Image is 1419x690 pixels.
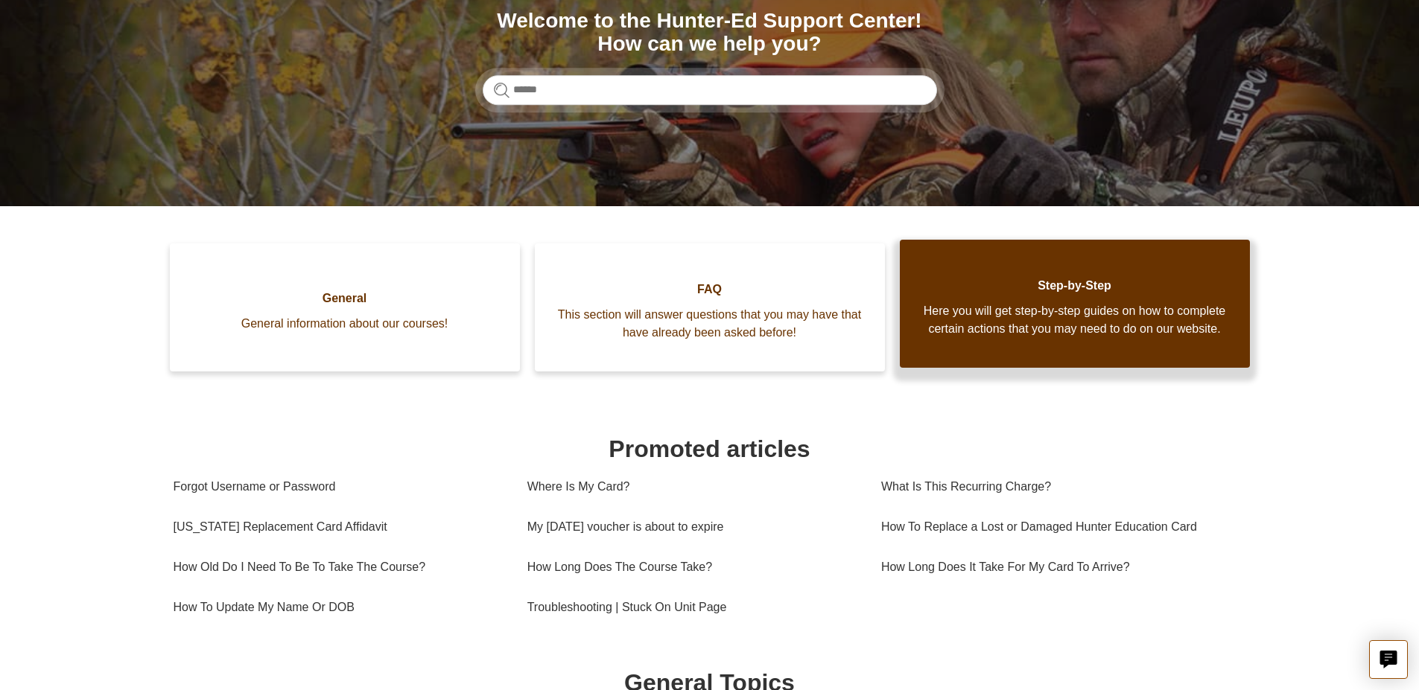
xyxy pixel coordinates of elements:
a: Where Is My Card? [527,467,859,507]
span: Here you will get step-by-step guides on how to complete certain actions that you may need to do ... [922,302,1228,338]
span: General [192,290,498,307]
a: How Long Does The Course Take? [527,547,859,587]
a: Forgot Username or Password [174,467,505,507]
h1: Promoted articles [174,431,1246,467]
a: [US_STATE] Replacement Card Affidavit [174,507,505,547]
a: What Is This Recurring Charge? [881,467,1235,507]
h1: Welcome to the Hunter-Ed Support Center! How can we help you? [483,10,937,56]
span: Step-by-Step [922,277,1228,295]
a: My [DATE] voucher is about to expire [527,507,859,547]
a: FAQ This section will answer questions that you may have that have already been asked before! [535,243,885,371]
a: How To Update My Name Or DOB [174,587,505,627]
span: This section will answer questions that you may have that have already been asked before! [557,306,863,342]
a: Step-by-Step Here you will get step-by-step guides on how to complete certain actions that you ma... [900,240,1250,368]
span: General information about our courses! [192,315,498,333]
a: How Long Does It Take For My Card To Arrive? [881,547,1235,587]
a: How To Replace a Lost or Damaged Hunter Education Card [881,507,1235,547]
button: Live chat [1369,640,1408,679]
a: General General information about our courses! [170,243,520,371]
a: Troubleshooting | Stuck On Unit Page [527,587,859,627]
input: Search [483,75,937,105]
a: How Old Do I Need To Be To Take The Course? [174,547,505,587]
span: FAQ [557,281,863,298]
